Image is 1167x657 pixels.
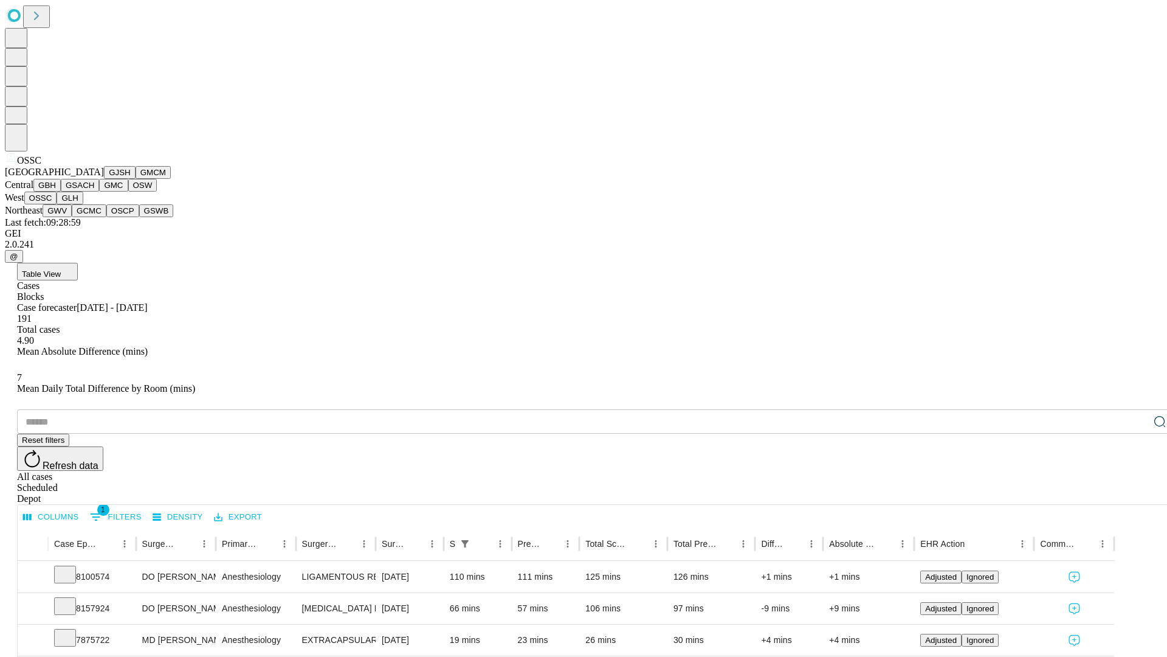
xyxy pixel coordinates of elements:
div: Absolute Difference [829,539,876,549]
div: Anesthesiology [222,561,289,593]
div: Surgeon Name [142,539,177,549]
span: Adjusted [925,604,957,613]
button: Expand [24,599,42,620]
div: Surgery Name [302,539,337,549]
button: Menu [647,535,664,552]
button: GJSH [104,166,136,179]
button: Table View [17,263,78,280]
span: Mean Absolute Difference (mins) [17,346,148,356]
div: 1 active filter [456,535,473,552]
button: Menu [559,535,576,552]
button: Menu [356,535,373,552]
button: Menu [1014,535,1031,552]
span: Central [5,179,33,190]
div: Surgery Date [382,539,405,549]
div: +4 mins [829,625,908,656]
button: Sort [630,535,647,552]
div: [DATE] [382,593,438,624]
button: Show filters [456,535,473,552]
div: Total Predicted Duration [673,539,717,549]
div: Primary Service [222,539,257,549]
div: Difference [761,539,785,549]
span: 191 [17,313,32,324]
button: Select columns [20,508,82,527]
div: [MEDICAL_DATA] MEDIAL OR LATERAL MENISCECTOMY [302,593,370,624]
button: OSCP [106,204,139,217]
button: Sort [786,535,803,552]
span: Case forecaster [17,302,77,313]
span: Reset filters [22,436,64,445]
button: Sort [1077,535,1094,552]
div: 2.0.241 [5,239,1162,250]
button: Sort [542,535,559,552]
button: GBH [33,179,61,192]
span: Ignored [966,604,994,613]
button: Reset filters [17,434,69,447]
div: Predicted In Room Duration [518,539,542,549]
button: Show filters [87,507,145,527]
button: Ignored [962,634,999,647]
span: Last fetch: 09:28:59 [5,217,81,228]
button: Ignored [962,571,999,583]
div: +1 mins [761,561,817,593]
div: 19 mins [450,625,506,656]
div: Anesthesiology [222,593,289,624]
button: GMCM [136,166,171,179]
div: 26 mins [585,625,661,656]
div: EHR Action [920,539,965,549]
button: Menu [803,535,820,552]
button: Density [150,508,206,527]
span: Adjusted [925,636,957,645]
span: [GEOGRAPHIC_DATA] [5,167,104,177]
button: GLH [57,192,83,204]
button: Export [211,508,265,527]
div: 106 mins [585,593,661,624]
button: Sort [966,535,983,552]
div: +4 mins [761,625,817,656]
button: Refresh data [17,447,103,471]
button: Menu [894,535,911,552]
button: GSWB [139,204,174,217]
span: Ignored [966,572,994,582]
button: Expand [24,567,42,588]
span: 1 [97,504,109,516]
div: EXTRACAPSULAR CATARACT REMOVAL WITH [MEDICAL_DATA] [302,625,370,656]
div: 111 mins [518,561,574,593]
span: Ignored [966,636,994,645]
button: Sort [407,535,424,552]
button: Menu [492,535,509,552]
div: 126 mins [673,561,749,593]
div: 97 mins [673,593,749,624]
button: Adjusted [920,602,962,615]
button: Sort [259,535,276,552]
div: 23 mins [518,625,574,656]
div: 7875722 [54,625,130,656]
button: Sort [179,535,196,552]
span: West [5,192,24,203]
div: 125 mins [585,561,661,593]
div: [DATE] [382,625,438,656]
div: Total Scheduled Duration [585,539,629,549]
button: Menu [424,535,441,552]
div: LIGAMENTOUS RECONSTRUCTION KNEE INTRA ARTICULAR [302,561,370,593]
span: Table View [22,269,61,279]
div: 110 mins [450,561,506,593]
button: GWV [43,204,72,217]
button: Sort [877,535,894,552]
button: OSW [128,179,157,192]
button: Sort [99,535,116,552]
button: GCMC [72,204,106,217]
div: 66 mins [450,593,506,624]
span: Northeast [5,205,43,215]
span: Adjusted [925,572,957,582]
span: Refresh data [43,461,98,471]
div: Scheduled In Room Duration [450,539,455,549]
div: Case Epic Id [54,539,98,549]
button: GMC [99,179,128,192]
button: Menu [735,535,752,552]
button: GSACH [61,179,99,192]
div: 8157924 [54,593,130,624]
button: Sort [718,535,735,552]
div: Anesthesiology [222,625,289,656]
div: Comments [1040,539,1075,549]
